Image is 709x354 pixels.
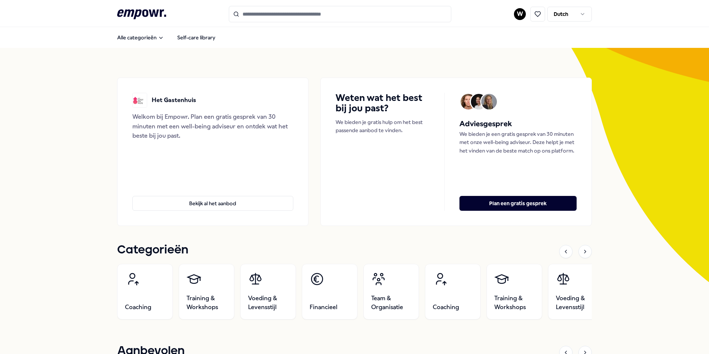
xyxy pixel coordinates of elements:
a: Financieel [302,264,357,319]
span: Voeding & Levensstijl [248,294,288,312]
button: Bekijk al het aanbod [132,196,293,211]
a: Training & Workshops [487,264,542,319]
span: Training & Workshops [494,294,534,312]
p: We bieden je gratis hulp om het best passende aanbod te vinden. [336,118,429,135]
a: Bekijk al het aanbod [132,184,293,211]
input: Search for products, categories or subcategories [229,6,451,22]
a: Team & Organisatie [363,264,419,319]
p: Het Gastenhuis [152,95,196,105]
span: Coaching [433,303,459,312]
nav: Main [111,30,221,45]
span: Training & Workshops [187,294,227,312]
a: Voeding & Levensstijl [240,264,296,319]
a: Training & Workshops [179,264,234,319]
img: Het Gastenhuis [132,93,147,108]
div: Welkom bij Empowr. Plan een gratis gesprek van 30 minuten met een well-being adviseur en ontdek w... [132,112,293,141]
h4: Weten wat het best bij jou past? [336,93,429,114]
span: Voeding & Levensstijl [556,294,596,312]
img: Avatar [481,94,497,109]
span: Team & Organisatie [371,294,411,312]
img: Avatar [461,94,476,109]
a: Coaching [117,264,173,319]
a: Voeding & Levensstijl [548,264,604,319]
a: Coaching [425,264,481,319]
h5: Adviesgesprek [459,118,577,130]
span: Coaching [125,303,151,312]
button: Plan een gratis gesprek [459,196,577,211]
a: Self-care library [171,30,221,45]
button: W [514,8,526,20]
button: Alle categorieën [111,30,170,45]
span: Financieel [310,303,337,312]
img: Avatar [471,94,487,109]
h1: Categorieën [117,241,188,259]
p: We bieden je een gratis gesprek van 30 minuten met onze well-being adviseur. Deze helpt je met he... [459,130,577,155]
